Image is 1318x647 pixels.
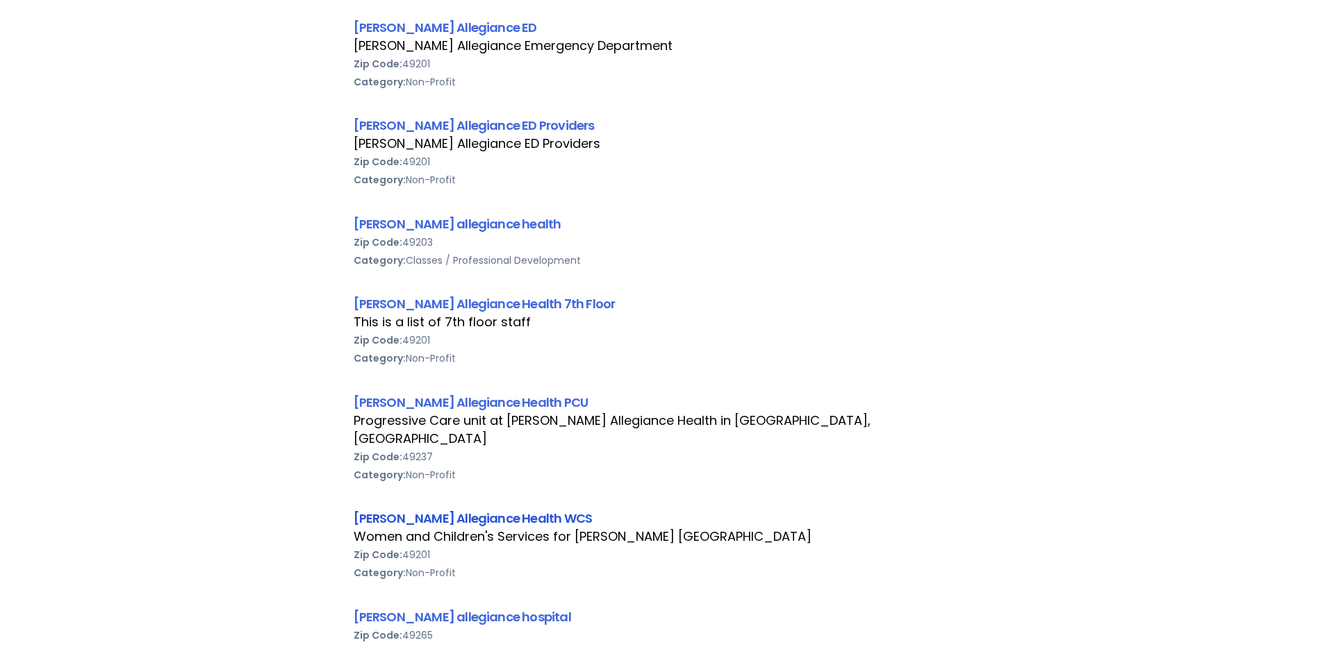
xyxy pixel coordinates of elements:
b: Category: [354,468,406,482]
div: Progressive Care unit at [PERSON_NAME] Allegiance Health in [GEOGRAPHIC_DATA], [GEOGRAPHIC_DATA] [354,412,965,448]
b: Zip Code: [354,450,402,464]
div: [PERSON_NAME] Allegiance Health PCU [354,393,965,412]
div: 49201 [354,55,965,73]
a: [PERSON_NAME] Allegiance Health 7th Floor [354,295,616,312]
div: Non-Profit [354,171,965,189]
div: Non-Profit [354,73,965,91]
b: Zip Code: [354,235,402,249]
div: [PERSON_NAME] Allegiance Health WCS [354,509,965,528]
a: [PERSON_NAME] Allegiance ED Providers [354,117,595,134]
div: Non-Profit [354,349,965,367]
div: 49201 [354,153,965,171]
div: 49203 [354,233,965,251]
div: Women and Children's Services for [PERSON_NAME] [GEOGRAPHIC_DATA] [354,528,965,546]
b: Zip Code: [354,155,402,169]
a: [PERSON_NAME] Allegiance Health PCU [354,394,588,411]
b: Category: [354,351,406,365]
b: Category: [354,566,406,580]
div: 49201 [354,546,965,564]
div: Non-Profit [354,466,965,484]
div: 49237 [354,448,965,466]
b: Zip Code: [354,628,402,642]
b: Category: [354,173,406,187]
div: [PERSON_NAME] Allegiance ED Providers [354,116,965,135]
div: Classes / Professional Development [354,251,965,269]
a: [PERSON_NAME] allegiance health [354,215,561,233]
b: Zip Code: [354,57,402,71]
div: [PERSON_NAME] allegiance health [354,215,965,233]
b: Zip Code: [354,548,402,562]
div: 49201 [354,331,965,349]
a: [PERSON_NAME] Allegiance Health WCS [354,510,593,527]
div: [PERSON_NAME] allegiance hospital [354,607,965,626]
div: [PERSON_NAME] Allegiance Health 7th Floor [354,294,965,313]
b: Zip Code: [354,333,402,347]
div: This is a list of 7th floor staff [354,313,965,331]
b: Category: [354,253,406,267]
b: Category: [354,75,406,89]
div: 49265 [354,626,965,644]
div: Non-Profit [354,564,965,582]
div: [PERSON_NAME] Allegiance Emergency Department [354,37,965,55]
a: [PERSON_NAME] allegiance hospital [354,608,571,625]
div: [PERSON_NAME] Allegiance ED Providers [354,135,965,153]
div: [PERSON_NAME] Allegiance ED [354,18,965,37]
a: [PERSON_NAME] Allegiance ED [354,19,537,36]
